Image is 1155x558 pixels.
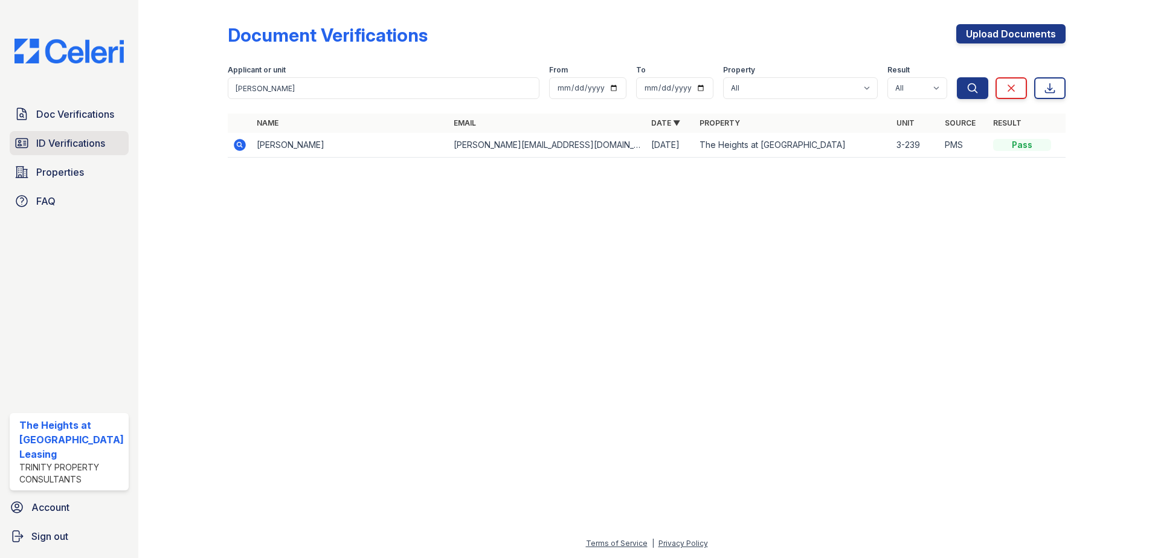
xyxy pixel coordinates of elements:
[10,160,129,184] a: Properties
[454,118,476,127] a: Email
[5,39,134,63] img: CE_Logo_Blue-a8612792a0a2168367f1c8372b55b34899dd931a85d93a1a3d3e32e68fde9ad4.png
[651,118,680,127] a: Date ▼
[695,133,892,158] td: The Heights at [GEOGRAPHIC_DATA]
[700,118,740,127] a: Property
[5,524,134,548] a: Sign out
[887,65,910,75] label: Result
[36,194,56,208] span: FAQ
[658,539,708,548] a: Privacy Policy
[10,189,129,213] a: FAQ
[36,136,105,150] span: ID Verifications
[36,165,84,179] span: Properties
[257,118,278,127] a: Name
[652,539,654,548] div: |
[228,65,286,75] label: Applicant or unit
[993,118,1021,127] a: Result
[31,500,69,515] span: Account
[19,418,124,461] div: The Heights at [GEOGRAPHIC_DATA] Leasing
[549,65,568,75] label: From
[896,118,915,127] a: Unit
[940,133,988,158] td: PMS
[228,77,540,99] input: Search by name, email, or unit number
[252,133,449,158] td: [PERSON_NAME]
[723,65,755,75] label: Property
[646,133,695,158] td: [DATE]
[228,24,428,46] div: Document Verifications
[993,139,1051,151] div: Pass
[586,539,648,548] a: Terms of Service
[5,495,134,519] a: Account
[36,107,114,121] span: Doc Verifications
[10,102,129,126] a: Doc Verifications
[945,118,976,127] a: Source
[10,131,129,155] a: ID Verifications
[636,65,646,75] label: To
[449,133,646,158] td: [PERSON_NAME][EMAIL_ADDRESS][DOMAIN_NAME]
[19,461,124,486] div: Trinity Property Consultants
[956,24,1066,43] a: Upload Documents
[31,529,68,544] span: Sign out
[892,133,940,158] td: 3-239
